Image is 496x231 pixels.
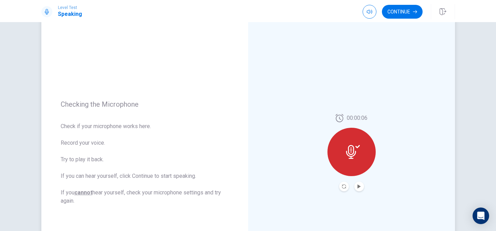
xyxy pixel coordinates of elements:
[74,189,92,196] u: cannot
[473,208,489,224] div: Open Intercom Messenger
[58,5,82,10] span: Level Test
[61,122,229,205] span: Check if your microphone works here. Record your voice. Try to play it back. If you can hear your...
[354,182,364,191] button: Play Audio
[382,5,423,19] button: Continue
[339,182,349,191] button: Record Again
[61,100,229,108] span: Checking the Microphone
[58,10,82,18] h1: Speaking
[347,114,367,122] span: 00:00:06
